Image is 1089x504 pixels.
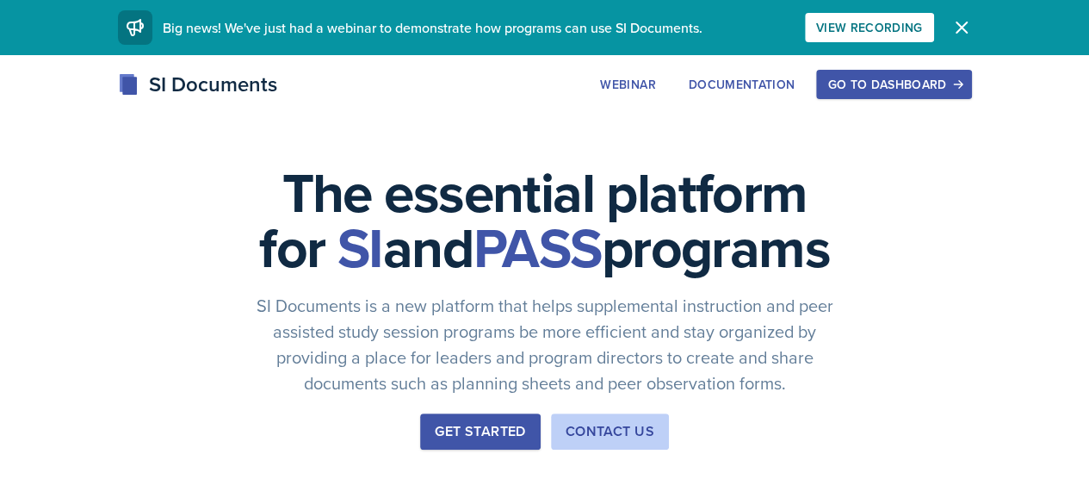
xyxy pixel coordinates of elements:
[816,21,923,34] div: View Recording
[805,13,934,42] button: View Recording
[689,78,795,91] div: Documentation
[678,70,807,99] button: Documentation
[163,18,702,37] span: Big news! We've just had a webinar to demonstrate how programs can use SI Documents.
[118,69,277,100] div: SI Documents
[420,414,540,450] button: Get Started
[827,78,960,91] div: Go to Dashboard
[435,421,525,442] div: Get Started
[589,70,666,99] button: Webinar
[600,78,655,91] div: Webinar
[566,421,654,442] div: Contact Us
[816,70,971,99] button: Go to Dashboard
[551,414,669,450] button: Contact Us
